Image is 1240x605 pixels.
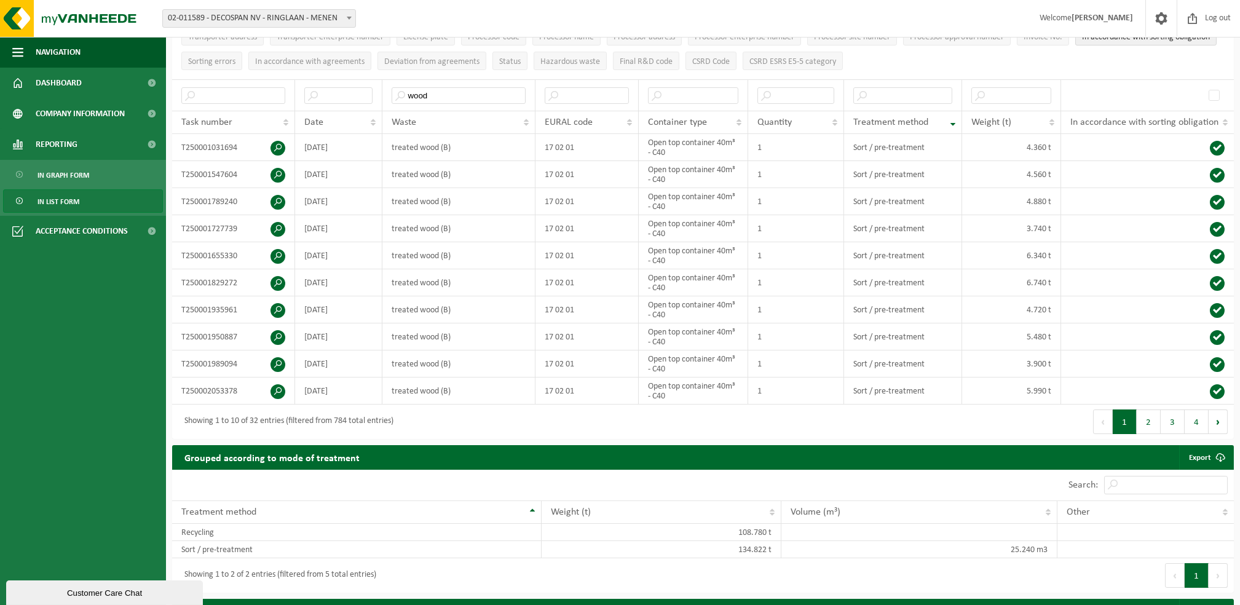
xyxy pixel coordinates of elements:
span: CSRD Code [692,57,730,66]
td: 5.480 t [962,323,1061,350]
td: treated wood (B) [382,161,535,188]
span: Navigation [36,37,81,68]
td: T250001655330 [172,242,295,269]
td: 4.880 t [962,188,1061,215]
td: treated wood (B) [382,323,535,350]
td: Open top container 40m³ - C40 [639,269,748,296]
td: [DATE] [295,378,382,405]
td: 1 [748,296,844,323]
button: 1 [1185,563,1209,588]
td: Open top container 40m³ - C40 [639,188,748,215]
td: Sort / pre-treatment [844,323,962,350]
button: Deviation from agreementsDeviation from agreements: Activate to sort [377,52,486,70]
td: 6.340 t [962,242,1061,269]
td: Sort / pre-treatment [844,215,962,242]
td: 1 [748,215,844,242]
div: Showing 1 to 10 of 32 entries (filtered from 784 total entries) [178,411,393,433]
td: Sort / pre-treatment [844,188,962,215]
td: treated wood (B) [382,242,535,269]
td: [DATE] [295,215,382,242]
button: Final R&D codeFinal R&amp;D code: Activate to sort [613,52,679,70]
button: Hazardous waste : Activate to sort [534,52,607,70]
span: Company information [36,98,125,129]
td: 25.240 m3 [781,541,1057,558]
td: Sort / pre-treatment [844,134,962,161]
td: 17 02 01 [535,269,639,296]
td: 108.780 t [542,524,781,541]
span: Deviation from agreements [384,57,480,66]
span: Sorting errors [188,57,235,66]
span: 02-011589 - DECOSPAN NV - RINGLAAN - MENEN [163,10,355,27]
td: [DATE] [295,134,382,161]
td: Sort / pre-treatment [844,350,962,378]
span: Dashboard [36,68,82,98]
a: In list form [3,189,163,213]
a: In graph form [3,163,163,186]
span: Other [1067,507,1090,517]
td: Open top container 40m³ - C40 [639,350,748,378]
td: 1 [748,323,844,350]
button: StatusStatus: Activate to sort [492,52,527,70]
td: Open top container 40m³ - C40 [639,323,748,350]
td: 4.560 t [962,161,1061,188]
td: T250001950887 [172,323,295,350]
a: Export [1179,445,1233,470]
td: Open top container 40m³ - C40 [639,296,748,323]
td: [DATE] [295,296,382,323]
button: 4 [1185,409,1209,434]
td: T250001789240 [172,188,295,215]
span: 02-011589 - DECOSPAN NV - RINGLAAN - MENEN [162,9,356,28]
span: Volume (m³) [791,507,840,517]
td: Open top container 40m³ - C40 [639,134,748,161]
td: 1 [748,378,844,405]
td: Open top container 40m³ - C40 [639,215,748,242]
td: 17 02 01 [535,161,639,188]
td: 1 [748,188,844,215]
button: In accordance with agreements : Activate to sort [248,52,371,70]
span: Weight (t) [551,507,591,517]
td: T250001727739 [172,215,295,242]
td: treated wood (B) [382,378,535,405]
button: Sorting errorsSorting errors: Activate to sort [181,52,242,70]
button: 2 [1137,409,1161,434]
td: [DATE] [295,161,382,188]
td: 17 02 01 [535,296,639,323]
span: Quantity [757,117,792,127]
td: 17 02 01 [535,378,639,405]
span: Task number [181,117,232,127]
td: Sort / pre-treatment [844,378,962,405]
td: 3.900 t [962,350,1061,378]
td: 17 02 01 [535,188,639,215]
td: 17 02 01 [535,242,639,269]
button: Previous [1165,563,1185,588]
span: Reporting [36,129,77,160]
td: [DATE] [295,242,382,269]
h2: Grouped according to mode of treatment [172,445,372,469]
td: 1 [748,350,844,378]
td: 134.822 t [542,541,781,558]
td: treated wood (B) [382,188,535,215]
td: Open top container 40m³ - C40 [639,242,748,269]
td: treated wood (B) [382,296,535,323]
td: T250001935961 [172,296,295,323]
td: 17 02 01 [535,323,639,350]
td: 1 [748,134,844,161]
td: Open top container 40m³ - C40 [639,161,748,188]
span: Weight (t) [971,117,1011,127]
span: In accordance with sorting obligation [1070,117,1218,127]
button: CSRD ESRS E5-5 categoryCSRD ESRS E5-5 category: Activate to sort [743,52,843,70]
td: [DATE] [295,350,382,378]
span: In accordance with agreements [255,57,365,66]
button: Next [1209,409,1228,434]
td: Sort / pre-treatment [844,296,962,323]
span: Container type [648,117,707,127]
td: T250001031694 [172,134,295,161]
td: 4.720 t [962,296,1061,323]
td: 17 02 01 [535,215,639,242]
td: treated wood (B) [382,215,535,242]
span: In list form [38,190,79,213]
td: 17 02 01 [535,134,639,161]
span: Waste [392,117,416,127]
td: [DATE] [295,269,382,296]
td: [DATE] [295,188,382,215]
